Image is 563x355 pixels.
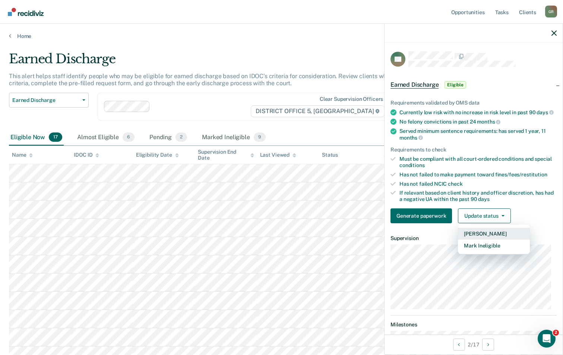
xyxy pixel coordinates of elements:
button: Next Opportunity [482,339,494,351]
iframe: Intercom live chat [538,330,556,348]
button: [PERSON_NAME] [458,228,530,240]
a: Home [9,33,554,39]
dt: Supervision [390,235,557,242]
span: 17 [49,132,62,142]
div: G R [545,6,557,17]
dt: Milestones [390,322,557,328]
div: IDOC ID [74,152,99,158]
span: conditions [399,162,425,168]
span: fines/fees/restitution [495,172,547,177]
div: Pending [148,129,189,146]
div: Eligibility Date [136,152,179,158]
a: Navigate to form link [390,208,455,223]
span: Eligible [445,81,466,89]
div: Name [12,152,33,158]
div: Clear supervision officers [320,96,383,102]
span: months [477,119,500,125]
div: No felony convictions in past 24 [399,118,557,125]
p: This alert helps staff identify people who may be eligible for earned discharge based on IDOC’s c... [9,73,415,87]
span: 9 [254,132,266,142]
span: days [537,109,553,115]
span: days [478,196,489,202]
span: 6 [123,132,135,142]
div: Must be compliant with all court-ordered conditions and special [399,156,557,169]
div: Earned DischargeEligible [385,73,563,97]
div: Earned Discharge [9,51,431,73]
span: Earned Discharge [390,81,439,89]
div: Requirements validated by OMS data [390,100,557,106]
div: Requirements to check [390,147,557,153]
span: months [399,135,423,141]
span: DISTRICT OFFICE 5, [GEOGRAPHIC_DATA] [251,105,385,117]
span: 2 [553,330,559,336]
div: Last Viewed [260,152,296,158]
div: Has not failed NCIC [399,181,557,187]
div: Supervision End Date [198,149,254,161]
div: Eligible Now [9,129,64,146]
div: Marked Ineligible [200,129,267,146]
button: Update status [458,208,510,223]
div: Almost Eligible [76,129,136,146]
div: Served minimum sentence requirements: has served 1 year, 11 [399,128,557,141]
span: Earned Discharge [12,97,79,103]
button: Mark Ineligible [458,240,530,252]
span: check [448,181,462,187]
button: Generate paperwork [390,208,452,223]
div: If relevant based on client history and officer discretion, has had a negative UA within the past 90 [399,190,557,202]
div: Status [322,152,338,158]
div: 2 / 17 [385,335,563,354]
span: 2 [175,132,187,142]
img: Recidiviz [8,8,44,16]
div: Has not failed to make payment toward [399,172,557,178]
button: Previous Opportunity [453,339,465,351]
div: Currently low risk with no increase in risk level in past 90 [399,109,557,116]
button: Profile dropdown button [545,6,557,17]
